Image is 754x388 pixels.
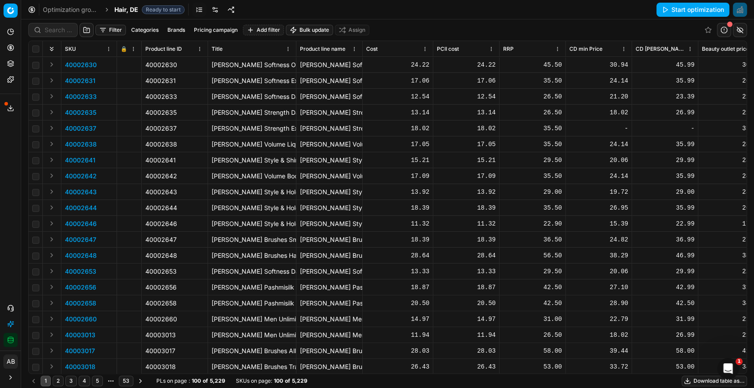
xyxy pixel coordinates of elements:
[212,108,292,117] p: [PERSON_NAME] Strength Daily Mild Haarshampoo 200 ml
[4,354,18,369] button: AB
[636,108,694,117] div: 26.99
[503,283,562,292] div: 42.50
[437,60,496,69] div: 24.22
[145,45,182,53] span: Product line ID
[114,5,138,14] span: Hair, DE
[145,283,204,292] div: 40002656
[503,267,562,276] div: 29.50
[569,156,628,165] div: 20.06
[164,25,189,35] button: Brands
[366,315,429,324] div: 14.97
[46,44,57,54] button: Expand all
[735,358,743,365] span: 1
[65,188,97,196] p: 40002643
[212,45,223,53] span: Title
[366,235,429,244] div: 18.39
[46,154,57,165] button: Expand
[503,251,562,260] div: 56.50
[636,251,694,260] div: 46.99
[212,219,292,228] p: [PERSON_NAME] Style & Hold Strong Styling Schaumfestiger 200 ml
[65,92,97,101] button: 40002633
[212,140,292,149] p: [PERSON_NAME] Volume Liquid Hair Repair Mousse Schaumfestiger 150 ml
[437,45,459,53] span: PCII cost
[46,107,57,117] button: Expand
[437,156,496,165] div: 15.21
[135,376,146,386] button: Go to next page
[437,267,496,276] div: 13.33
[65,283,96,292] button: 40002656
[300,251,359,260] div: [PERSON_NAME] Brushes Hair & Scalp Paddlebürste 1 Stk
[636,124,694,133] div: -
[65,376,77,386] button: 3
[437,283,496,292] div: 18.87
[145,188,204,196] div: 40002643
[65,45,76,53] span: SKU
[366,251,429,260] div: 28.64
[569,315,628,324] div: 22.79
[145,219,204,228] div: 40002646
[286,25,333,35] button: Bulk update
[636,219,694,228] div: 22.99
[212,235,292,244] p: [PERSON_NAME] Brushes Small Round Rundbürste 1 Stk
[569,299,628,308] div: 28.90
[503,299,562,308] div: 42.50
[437,124,496,133] div: 18.02
[569,362,628,371] div: 33.72
[569,235,628,244] div: 24.82
[437,299,496,308] div: 20.50
[142,5,185,14] span: Ready to start
[636,92,694,101] div: 23.39
[682,376,747,386] button: Download table as...
[437,315,496,324] div: 14.97
[145,251,204,260] div: 40002648
[114,5,185,14] span: Hair, DEReady to start
[366,283,429,292] div: 18.87
[569,203,628,212] div: 26.95
[65,299,96,308] button: 40002658
[274,377,283,384] strong: 100
[569,45,602,53] span: CD min Price
[46,250,57,260] button: Expand
[636,60,694,69] div: 45.99
[65,203,97,212] button: 40002644
[300,362,359,371] div: [PERSON_NAME] Brushes Travel Allround Universalbürste 1 Stk
[437,347,496,355] div: 28.03
[53,376,64,386] button: 2
[145,347,204,355] div: 40003017
[366,76,429,85] div: 17.06
[636,299,694,308] div: 42.50
[300,267,359,276] div: [PERSON_NAME] Softness Daily Repair Rich Haarshampoo 200 ml
[65,124,96,133] p: 40002637
[503,331,562,339] div: 26.50
[65,315,97,324] p: 40002660
[366,108,429,117] div: 13.14
[212,76,292,85] p: [PERSON_NAME] Softness Express Care Spray Conditioner 125 ml
[569,60,628,69] div: 30.94
[300,219,359,228] div: [PERSON_NAME] Style & Hold Strong Styling Schaumfestiger 200 ml
[569,331,628,339] div: 18.02
[46,59,57,70] button: Expand
[4,355,17,368] span: AB
[300,283,359,292] div: [PERSON_NAME] Pashmisilk Silky Condition Milk Conditioner 200 ml
[46,218,57,229] button: Expand
[121,45,127,53] span: 🔒
[65,76,95,85] button: 40002631
[65,140,97,149] button: 40002638
[300,45,345,53] span: Product line name
[236,377,272,384] span: SKUs on page :
[65,60,97,69] p: 40002630
[65,108,96,117] p: 40002635
[300,235,359,244] div: [PERSON_NAME] Brushes Small Round Rundbürste 1 Stk
[46,361,57,372] button: Expand
[300,172,359,181] div: [PERSON_NAME] Volume Boost Volumenspray 125 ml
[437,219,496,228] div: 11.32
[145,299,204,308] div: 40002658
[119,376,133,386] button: 53
[300,124,359,133] div: [PERSON_NAME] Strength Express Moisture Conditioner Spray Haarkur 125 ml
[366,60,429,69] div: 24.22
[503,124,562,133] div: 35.50
[212,283,292,292] p: [PERSON_NAME] Pashmisilk Silky Condition Milk Conditioner 200 ml
[636,45,686,53] span: CD [PERSON_NAME]
[636,362,694,371] div: 53.00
